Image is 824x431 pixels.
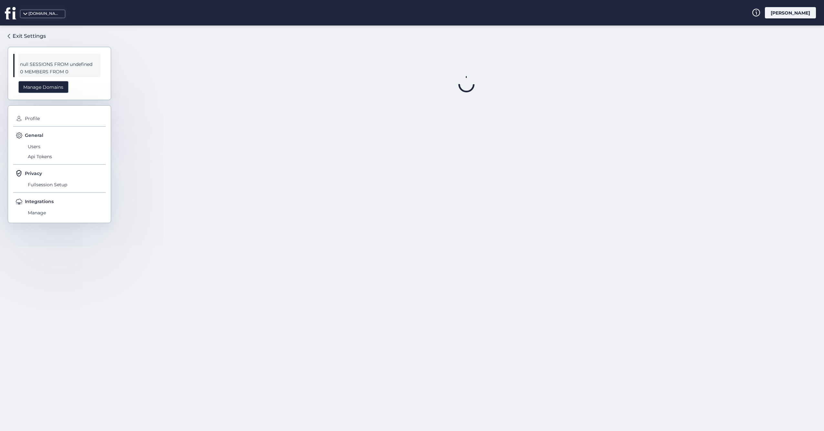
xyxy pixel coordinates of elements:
[23,113,106,124] span: Profile
[28,11,61,17] div: [DOMAIN_NAME]
[765,7,816,18] div: [PERSON_NAME]
[25,170,42,177] span: Privacy
[20,61,99,68] span: null SESSIONS FROM undefined
[25,132,43,139] span: General
[26,152,106,162] span: Api Tokens
[26,141,106,152] span: Users
[26,180,106,190] span: Fullsession Setup
[26,208,106,218] span: Manage
[18,81,68,93] div: Manage Domains
[8,31,46,42] a: Exit Settings
[20,68,99,76] span: 0 MEMBERS FROM 0
[13,32,46,40] div: Exit Settings
[25,198,54,205] span: Integrations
